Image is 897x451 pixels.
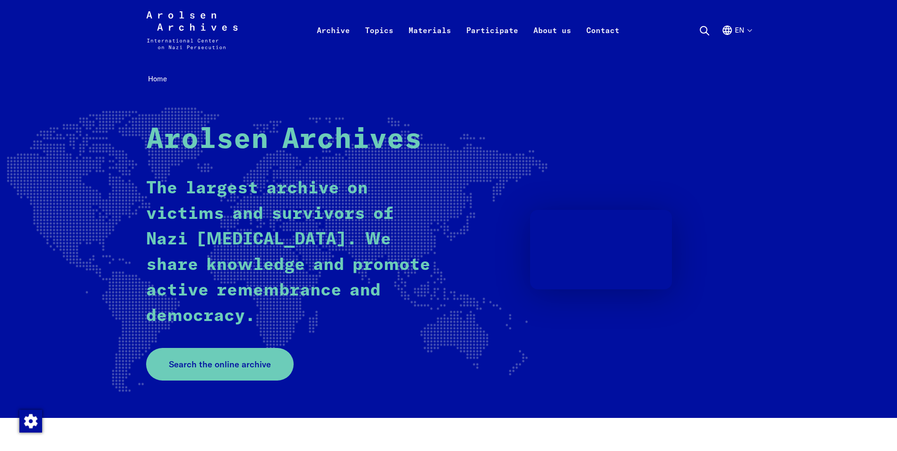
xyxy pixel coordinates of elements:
a: Contact [579,23,627,61]
a: Archive [309,23,357,61]
strong: Arolsen Archives [146,126,422,154]
div: Change consent [19,409,42,432]
a: Participate [459,23,526,61]
a: Topics [357,23,401,61]
p: The largest archive on victims and survivors of Nazi [MEDICAL_DATA]. We share knowledge and promo... [146,176,432,329]
a: Materials [401,23,459,61]
a: About us [526,23,579,61]
a: Search the online archive [146,348,294,381]
nav: Breadcrumb [146,72,751,87]
nav: Primary [309,11,627,49]
button: English, language selection [722,25,751,59]
img: Change consent [19,410,42,433]
span: Home [148,74,167,83]
span: Search the online archive [169,358,271,371]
